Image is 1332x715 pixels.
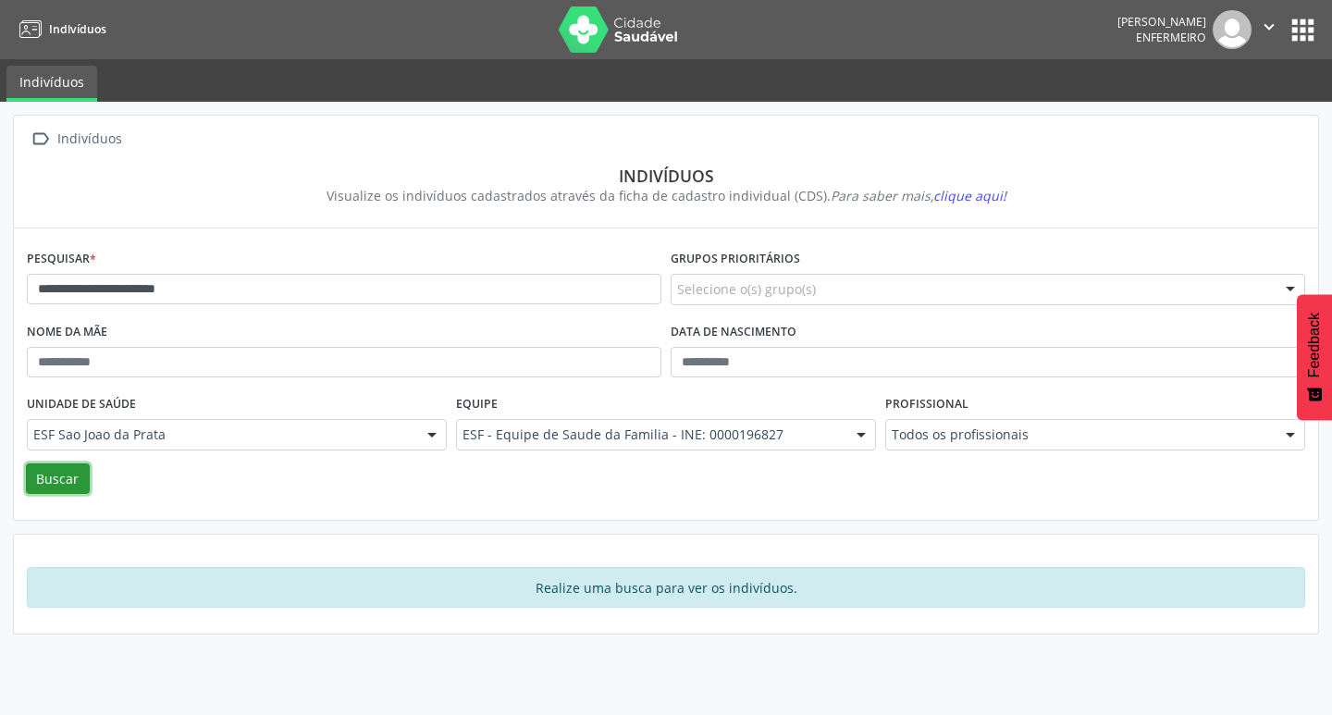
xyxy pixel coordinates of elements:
[831,187,1006,204] i: Para saber mais,
[26,463,90,495] button: Buscar
[1259,17,1279,37] i: 
[1117,14,1206,30] div: [PERSON_NAME]
[27,390,136,419] label: Unidade de saúde
[54,126,125,153] div: Indivíduos
[6,66,97,102] a: Indivíduos
[33,425,409,444] span: ESF Sao Joao da Prata
[1252,10,1287,49] button: 
[27,318,107,347] label: Nome da mãe
[671,245,800,274] label: Grupos prioritários
[40,186,1292,205] div: Visualize os indivíduos cadastrados através da ficha de cadastro individual (CDS).
[40,166,1292,186] div: Indivíduos
[27,245,96,274] label: Pesquisar
[462,425,838,444] span: ESF - Equipe de Saude da Familia - INE: 0000196827
[49,21,106,37] span: Indivíduos
[933,187,1006,204] span: clique aqui!
[27,126,54,153] i: 
[1297,294,1332,420] button: Feedback - Mostrar pesquisa
[1136,30,1206,45] span: Enfermeiro
[1306,313,1323,377] span: Feedback
[27,126,125,153] a:  Indivíduos
[677,279,816,299] span: Selecione o(s) grupo(s)
[671,318,796,347] label: Data de nascimento
[892,425,1267,444] span: Todos os profissionais
[1287,14,1319,46] button: apps
[1213,10,1252,49] img: img
[456,390,498,419] label: Equipe
[13,14,106,44] a: Indivíduos
[27,567,1305,608] div: Realize uma busca para ver os indivíduos.
[885,390,968,419] label: Profissional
